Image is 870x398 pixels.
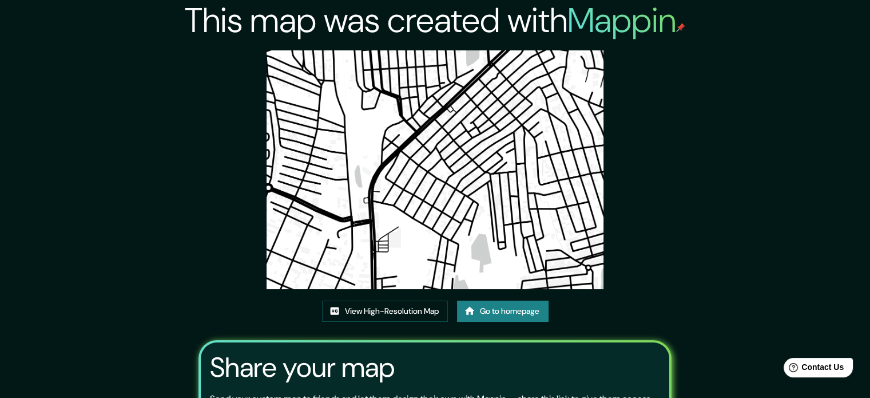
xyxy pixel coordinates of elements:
[267,50,604,289] img: created-map
[768,353,857,385] iframe: Help widget launcher
[457,301,549,322] a: Go to homepage
[322,301,448,322] a: View High-Resolution Map
[210,352,395,384] h3: Share your map
[676,23,685,32] img: mappin-pin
